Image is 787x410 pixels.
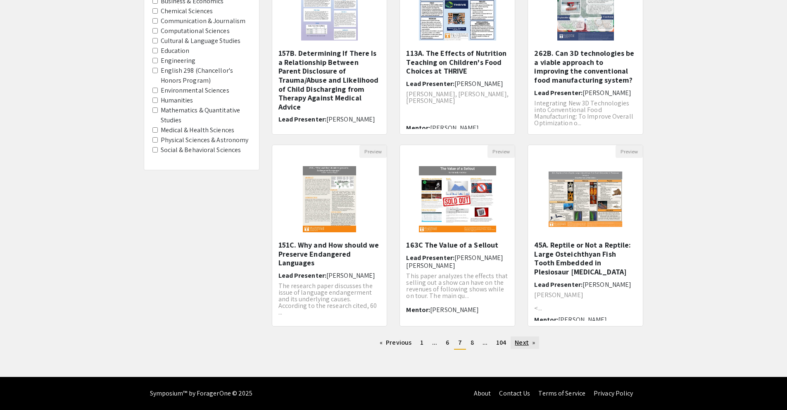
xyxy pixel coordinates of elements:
a: Contact Us [499,389,530,398]
span: [PERSON_NAME] [583,280,631,289]
span: 8 [471,338,474,347]
div: <... [534,292,637,312]
span: [PERSON_NAME] [583,88,631,97]
ul: Pagination [272,336,644,350]
button: Preview [359,145,387,158]
h6: Lead Presenter: [278,272,381,279]
label: Education [161,46,190,56]
span: [PERSON_NAME] [326,115,375,124]
h6: Lead Presenter: [278,115,381,123]
span: ... [483,338,487,347]
a: Privacy Policy [594,389,633,398]
h5: 45A. Reptile or Not a Reptile: Large Osteichthyan Fish Tooth Embedded in Plesiosaur [MEDICAL_DATA] [534,241,637,276]
label: Physical Sciences & Astronomy [161,135,249,145]
div: Open Presentation <p><strong>151C. Why and How should we Preserve Endangered Languages</strong></p> [272,145,388,327]
span: [PERSON_NAME] [430,124,479,132]
img: <p><strong>151C. Why and How should we Preserve Endangered Languages</strong></p> [295,158,364,241]
div: Symposium™ by ForagerOne © 2025 [150,377,253,410]
img: <p>45A. <span style="color: rgb(0, 0, 0);">Reptile or Not a Reptile: Large Osteichthyan Fish Toot... [528,163,643,235]
a: Terms of Service [538,389,585,398]
h5: 163C The Value of a Sellout [406,241,509,250]
h6: Lead Presenter: [534,281,637,288]
h5: 151C. Why and How should we Preserve Endangered Languages [278,241,381,267]
a: Next page [511,336,539,349]
span: [PERSON_NAME] [PERSON_NAME] [406,253,503,270]
span: [PERSON_NAME] [454,79,503,88]
label: Environmental Sciences [161,86,229,95]
span: Mentor: [534,315,558,324]
a: Previous page [376,336,416,349]
label: Humanities [161,95,193,105]
a: About [474,389,491,398]
label: Cultural & Language Studies [161,36,241,46]
span: 104 [496,338,506,347]
span: Mentor: [406,124,430,132]
label: English 298 (Chancellor's Honors Program) [161,66,251,86]
label: Mathematics & Quantitative Studies [161,105,251,125]
span: Mentor: [406,305,430,314]
h5: 157B. Determining If There Is a Relationship Between Parent Disclosure of Trauma/Abuse and Likeli... [278,49,381,111]
span: 6 [446,338,449,347]
button: Preview [487,145,515,158]
label: Chemical Sciences [161,6,213,16]
span: [PERSON_NAME], [PERSON_NAME], [PERSON_NAME] [406,90,509,105]
p: The research paper discusses the issue of language endangerment and its underlying causes. Accord... [278,283,381,316]
span: 7 [458,338,462,347]
h6: Lead Presenter: [406,254,509,269]
label: Computational Sciences [161,26,230,36]
label: Social & Behavioral Sciences [161,145,241,155]
p: Integrating New 3D Technologies into Conventional Food Manufacturing: To Improve Overall Optimiza... [534,100,637,126]
h6: Lead Presenter: [534,89,637,97]
label: Communication & Journalism [161,16,246,26]
img: <p>163C The Value of a Sellout</p> [411,158,504,241]
div: Open Presentation <p>45A. <span style="color: rgb(0, 0, 0);">Reptile or Not a Reptile: Large Oste... [528,145,643,327]
button: Preview [616,145,643,158]
span: 1 [420,338,423,347]
label: Medical & Health Sciences [161,125,235,135]
span: [PERSON_NAME] [430,305,479,314]
span: [PERSON_NAME] [326,271,375,280]
p: [PERSON_NAME] [534,292,637,298]
span: ... [432,338,437,347]
iframe: Chat [6,373,35,404]
h6: Lead Presenter: [406,80,509,88]
span: [PERSON_NAME] [558,315,607,324]
p: This paper analyzes the effects that selling out a show can have on the revenues of following sho... [406,273,509,299]
div: Open Presentation <p>163C The Value of a Sellout</p> [399,145,515,327]
h5: 262B. Can 3D technologies be a viable approach to improving the conventional food manufacturing s... [534,49,637,84]
h5: 113A. The Effects of Nutrition Teaching on Children's Food Choices at THRIVE [406,49,509,76]
label: Engineering [161,56,196,66]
